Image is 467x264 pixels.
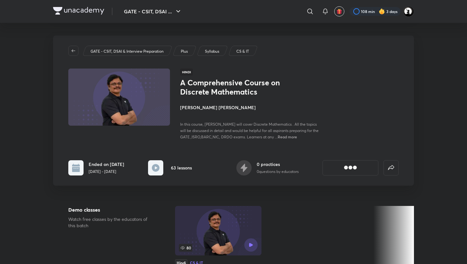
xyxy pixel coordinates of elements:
[336,9,342,14] img: avatar
[180,104,322,111] h4: [PERSON_NAME] [PERSON_NAME]
[257,161,299,168] h6: 0 practices
[68,206,155,214] h5: Demo classes
[90,49,165,54] a: GATE - CSIT, DSAI & Interview Preparation
[53,7,104,15] img: Company Logo
[89,169,124,175] p: [DATE] - [DATE]
[179,244,193,252] span: 80
[278,134,297,139] span: Read more
[68,216,155,229] p: Watch free classes by the educators of this batch
[379,8,385,15] img: streak
[235,49,250,54] a: CS & IT
[180,69,193,76] span: Hindi
[236,49,249,54] p: CS & IT
[334,6,344,16] button: avatar
[91,49,164,54] p: GATE - CSIT, DSAI & Interview Preparation
[257,169,299,175] p: 0 questions by educators
[120,5,186,18] button: GATE - CSIT, DSAI ...
[383,160,399,175] button: false
[89,161,124,168] h6: Ended on [DATE]
[181,49,188,54] p: Plus
[205,49,219,54] p: Syllabus
[180,78,284,96] h1: A Comprehensive Course on Discrete Mathematics
[322,160,378,175] button: [object Object]
[204,49,220,54] a: Syllabus
[67,68,171,126] img: Thumbnail
[180,49,189,54] a: Plus
[171,164,192,171] h6: 63 lessons
[53,7,104,16] a: Company Logo
[180,122,319,139] span: In this course, [PERSON_NAME] will cover Discrete Mathematics . All the topics will be discussed ...
[403,6,414,17] img: AMAN SHARMA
